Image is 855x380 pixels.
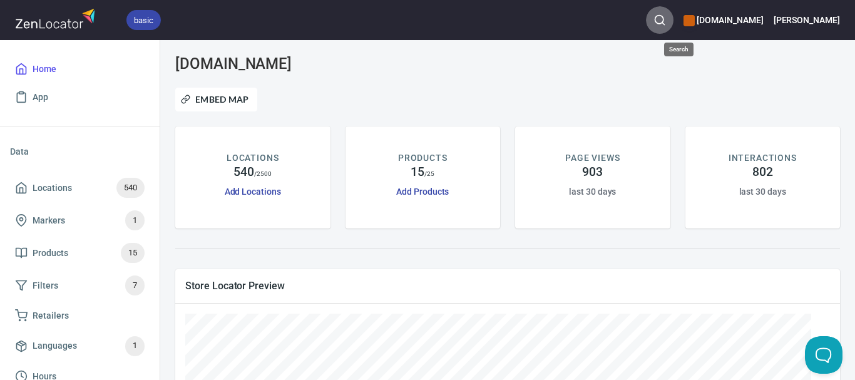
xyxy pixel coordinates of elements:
span: Products [33,245,68,261]
span: Retailers [33,308,69,324]
p: / 25 [424,169,434,178]
h6: [DOMAIN_NAME] [683,13,763,27]
h3: [DOMAIN_NAME] [175,55,387,73]
a: Languages1 [10,330,150,362]
h6: last 30 days [569,185,616,198]
p: / 2500 [254,169,272,178]
button: Embed Map [175,88,257,111]
a: Home [10,55,150,83]
a: Add Locations [225,187,281,197]
h4: 15 [411,165,424,180]
a: Locations540 [10,172,150,204]
a: Markers1 [10,204,150,237]
span: Store Locator Preview [185,279,830,292]
h6: last 30 days [739,185,786,198]
div: Manage your apps [683,6,763,34]
p: INTERACTIONS [729,151,797,165]
span: 1 [125,339,145,353]
span: Filters [33,278,58,294]
a: Retailers [10,302,150,330]
span: Languages [33,338,77,354]
iframe: Help Scout Beacon - Open [805,336,842,374]
p: PRODUCTS [398,151,448,165]
h6: [PERSON_NAME] [774,13,840,27]
p: PAGE VIEWS [565,151,620,165]
span: Home [33,61,56,77]
a: Add Products [396,187,449,197]
span: Locations [33,180,72,196]
h4: 903 [582,165,603,180]
div: basic [126,10,161,30]
li: Data [10,136,150,167]
span: basic [126,14,161,27]
p: LOCATIONS [227,151,279,165]
button: [PERSON_NAME] [774,6,840,34]
button: color-CE600E [683,15,695,26]
span: Embed Map [183,92,249,107]
a: Filters7 [10,269,150,302]
a: Products15 [10,237,150,269]
h4: 802 [752,165,773,180]
span: 1 [125,213,145,228]
span: Markers [33,213,65,229]
span: App [33,90,48,105]
h4: 540 [233,165,254,180]
span: 540 [116,181,145,195]
span: 7 [125,279,145,293]
a: App [10,83,150,111]
img: zenlocator [15,5,99,32]
span: 15 [121,246,145,260]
